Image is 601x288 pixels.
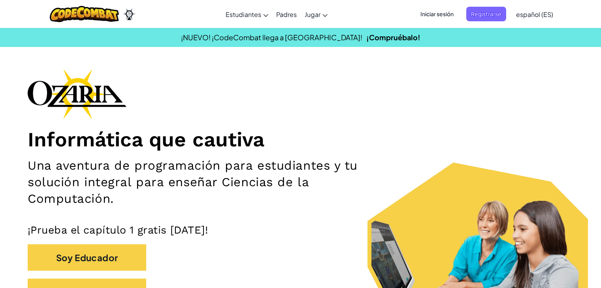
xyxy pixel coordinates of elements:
[222,4,272,25] a: Estudiantes
[276,10,297,19] font: Padres
[50,6,119,22] img: Logotipo de CodeCombat
[56,252,118,264] font: Soy Educador
[516,10,553,19] font: español (ES)
[28,127,264,151] font: Informática que cautiva
[28,244,146,271] button: Soy Educador
[226,10,261,19] font: Estudiantes
[512,4,557,25] a: español (ES)
[28,224,208,236] font: ¡Prueba el capítulo 1 gratis [DATE]!
[301,4,332,25] a: Jugar
[466,7,506,21] button: Registrarse
[123,8,136,20] img: Ozaria
[181,33,362,42] font: ¡NUEVO! ¡CodeCombat llega a [GEOGRAPHIC_DATA]!
[366,33,420,42] a: ¡Compruébalo!
[28,69,126,119] img: Logotipo de la marca Ozaria
[471,10,501,17] font: Registrarse
[416,7,458,21] button: Iniciar sesión
[28,158,358,206] font: Una aventura de programación para estudiantes y tu solución integral para enseñar Ciencias de la ...
[272,4,301,25] a: Padres
[420,10,454,17] font: Iniciar sesión
[305,10,320,19] font: Jugar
